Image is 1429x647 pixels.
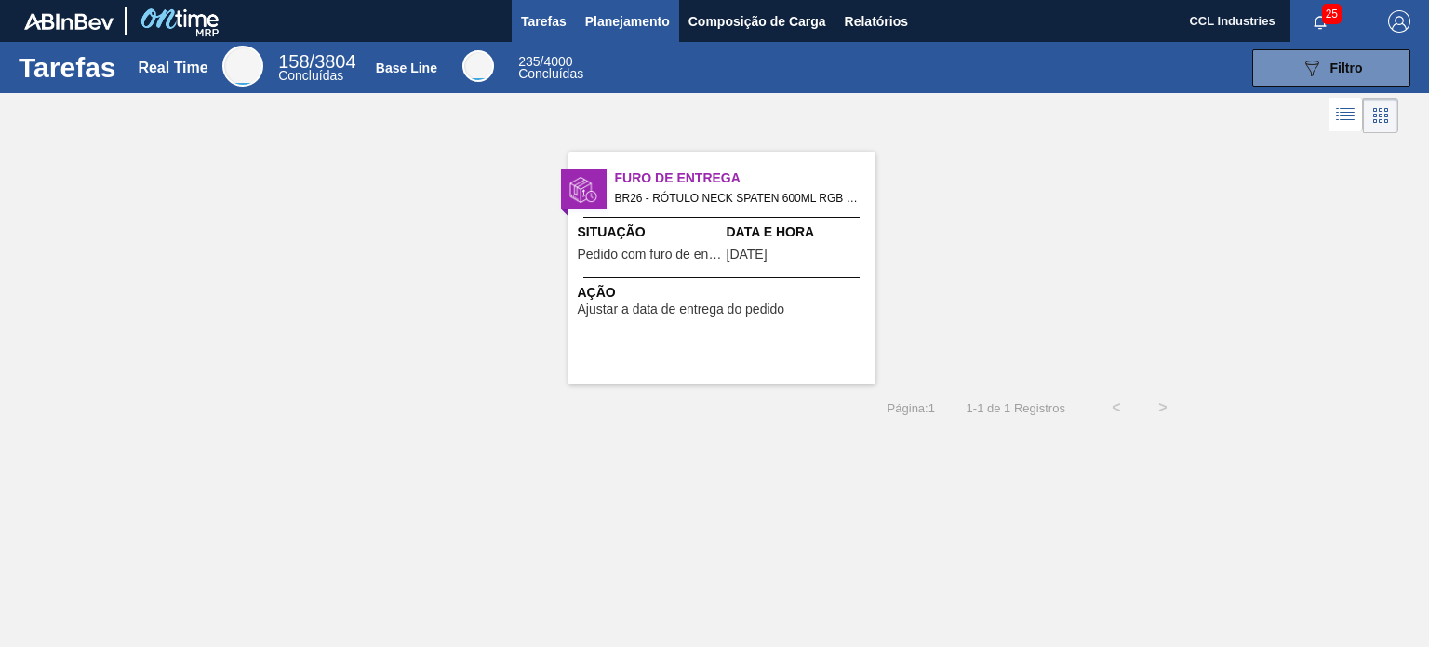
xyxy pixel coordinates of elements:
[727,222,871,242] span: Data e Hora
[1363,98,1398,133] div: Visão em Cards
[1329,98,1363,133] div: Visão em Lista
[963,401,1065,415] span: 1 - 1 de 1 Registros
[1290,8,1350,34] button: Notificações
[138,60,207,76] div: Real Time
[578,248,722,262] span: Pedido com furo de entrega
[578,222,722,242] span: Situação
[376,61,437,75] div: Base Line
[518,66,583,81] span: Concluídas
[1330,61,1363,75] span: Filtro
[615,168,875,188] span: Furo de Entrega
[518,54,540,69] span: 235
[1322,4,1342,24] span: 25
[615,188,861,209] span: BR26 - RÓTULO NECK SPATEN 600ML RGB Pedido - 2004258
[569,176,597,204] img: status
[278,51,309,72] span: 158
[518,56,583,80] div: Base Line
[278,68,343,83] span: Concluídas
[278,51,355,72] span: / 3804
[1252,49,1410,87] button: Filtro
[578,283,871,303] span: Ação
[688,10,826,33] span: Composição de Carga
[727,248,768,262] span: 23/09/2025,
[578,303,785,317] span: Ajustar a data de entrega do pedido
[585,10,670,33] span: Planejamento
[518,54,572,69] span: / 4000
[1140,384,1186,431] button: >
[1388,10,1410,33] img: Logout
[888,401,935,415] span: Página : 1
[845,10,908,33] span: Relatórios
[24,13,114,30] img: TNhmsLtSVTkK8tSr43FrP2fwEKptu5GPRR3wAAAABJRU5ErkJggg==
[222,46,263,87] div: Real Time
[1093,384,1140,431] button: <
[521,10,567,33] span: Tarefas
[19,57,116,78] h1: Tarefas
[278,54,355,82] div: Real Time
[462,50,494,82] div: Base Line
